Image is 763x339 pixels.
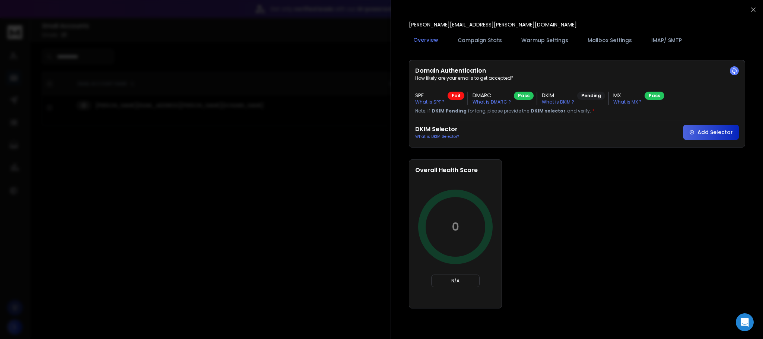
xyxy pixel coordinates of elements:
h2: Overall Health Score [415,166,496,175]
p: 0 [452,220,459,234]
button: IMAP/ SMTP [647,32,686,48]
p: What is DKIM Selector? [415,134,459,139]
div: Pass [645,92,664,100]
div: Fail [448,92,464,100]
p: [PERSON_NAME][EMAIL_ADDRESS][PERSON_NAME][DOMAIN_NAME] [409,21,577,28]
h3: DMARC [473,92,511,99]
h3: MX [613,92,642,99]
button: Campaign Stats [453,32,506,48]
div: Open Intercom Messenger [736,313,754,331]
h2: Domain Authentication [415,66,739,75]
p: N/A [435,278,476,284]
p: What is MX ? [613,99,642,105]
button: Mailbox Settings [583,32,636,48]
button: Warmup Settings [517,32,573,48]
span: DKIM selector [531,108,566,114]
h2: DKIM Selector [415,125,459,134]
p: What is DKIM ? [542,99,574,105]
div: Pending [577,92,605,100]
div: Pass [514,92,534,100]
p: What is DMARC ? [473,99,511,105]
p: What is SPF ? [415,99,445,105]
button: Add Selector [683,125,739,140]
h3: DKIM [542,92,574,99]
h3: SPF [415,92,445,99]
button: Overview [409,32,443,49]
p: Note: If for long, please provide the and verify. [415,108,739,114]
span: DKIM Pending [432,108,467,114]
p: How likely are your emails to get accepted? [415,75,739,81]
